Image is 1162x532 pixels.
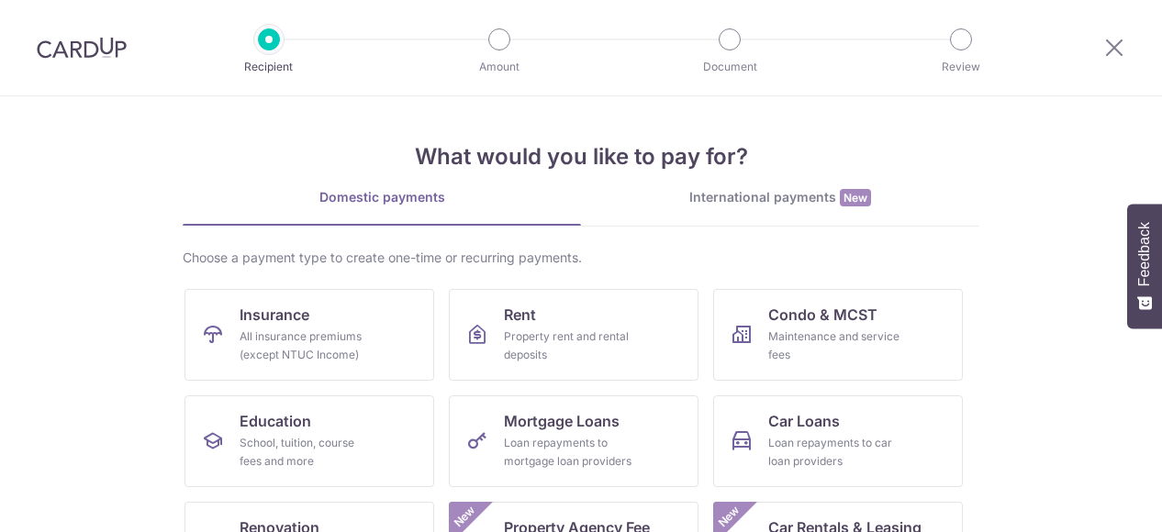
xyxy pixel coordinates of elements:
div: Loan repayments to mortgage loan providers [504,434,636,471]
button: Feedback - Show survey [1127,204,1162,328]
a: Mortgage LoansLoan repayments to mortgage loan providers [449,395,698,487]
div: Choose a payment type to create one-time or recurring payments. [183,249,979,267]
div: Property rent and rental deposits [504,327,636,364]
img: CardUp [37,37,127,59]
span: Condo & MCST [768,304,877,326]
a: EducationSchool, tuition, course fees and more [184,395,434,487]
a: Car LoansLoan repayments to car loan providers [713,395,963,487]
div: Maintenance and service fees [768,327,900,364]
p: Amount [431,58,567,76]
span: Car Loans [768,410,840,432]
span: New [450,502,480,532]
div: International payments [581,188,979,207]
h4: What would you like to pay for? [183,140,979,173]
span: New [840,189,871,206]
a: InsuranceAll insurance premiums (except NTUC Income) [184,289,434,381]
span: Education [240,410,311,432]
p: Recipient [201,58,337,76]
span: Insurance [240,304,309,326]
span: Feedback [1136,222,1153,286]
span: New [714,502,744,532]
div: School, tuition, course fees and more [240,434,372,471]
span: Mortgage Loans [504,410,620,432]
p: Document [662,58,798,76]
div: All insurance premiums (except NTUC Income) [240,327,372,364]
span: Rent [504,304,536,326]
p: Review [893,58,1029,76]
a: Condo & MCSTMaintenance and service fees [713,289,963,381]
div: Loan repayments to car loan providers [768,434,900,471]
iframe: Opens a widget where you can find more information [1045,477,1144,523]
a: RentProperty rent and rental deposits [449,289,698,381]
div: Domestic payments [183,188,581,206]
